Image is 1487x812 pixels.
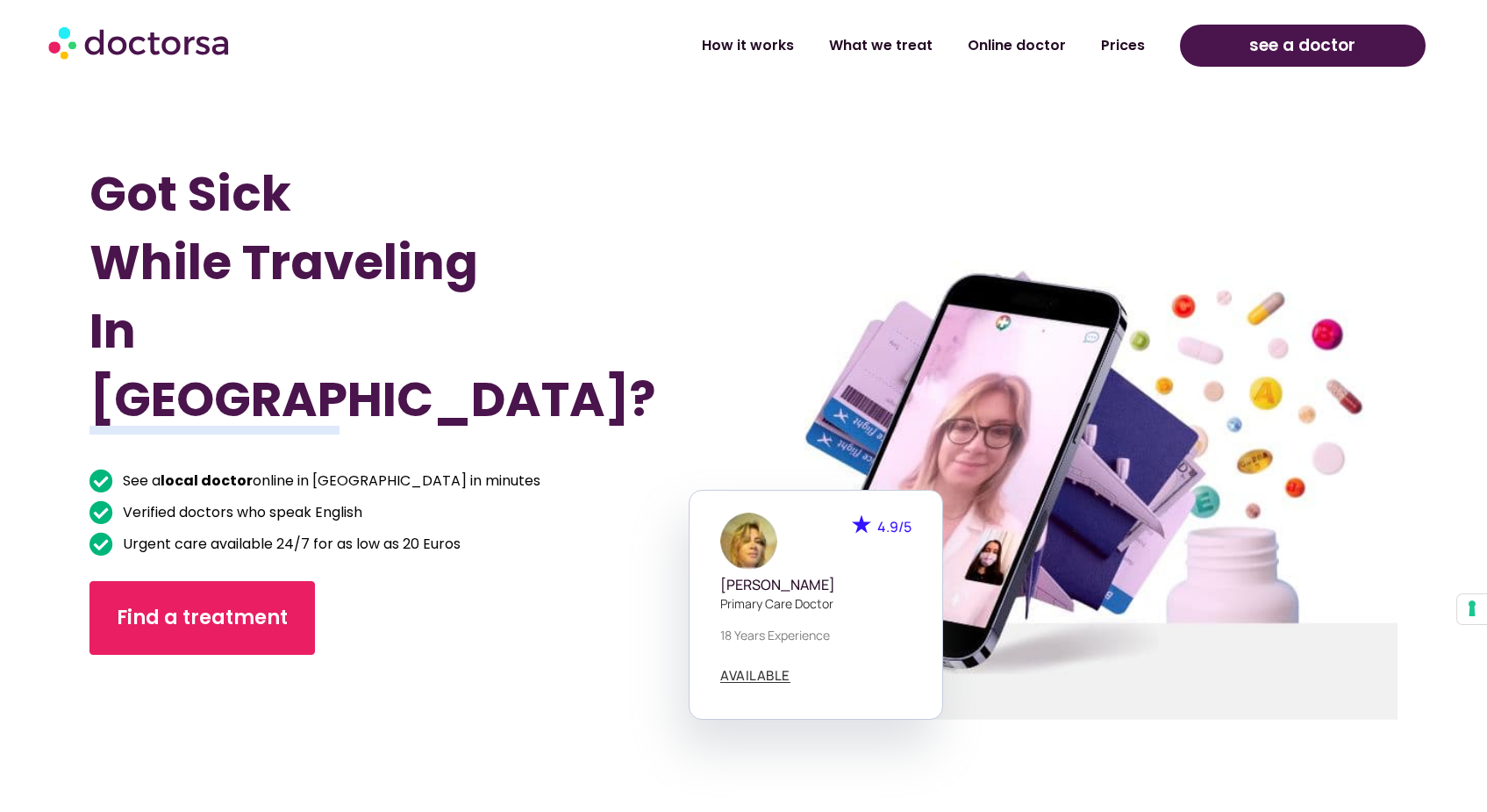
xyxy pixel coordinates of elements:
[118,532,461,557] span: Urgent care available 24/7 for as low as 20 Euros
[720,577,912,593] h5: [PERSON_NAME]
[720,669,790,682] span: AVAILABLE
[877,517,912,536] span: 4.9/5
[89,581,315,655] a: Find a treatment
[117,604,288,632] span: Find a treatment
[1457,594,1487,624] button: Your consent preferences for tracking technologies
[89,160,646,434] h1: Got Sick While Traveling In [GEOGRAPHIC_DATA]?
[950,25,1083,66] a: Online doctor
[161,471,253,491] b: local doctor
[1180,25,1426,67] a: see a doctor
[1083,25,1162,66] a: Prices
[684,25,811,66] a: How it works
[720,669,790,683] a: AVAILABLE
[388,25,1162,66] nav: Menu
[720,594,912,613] p: Primary care doctor
[118,500,362,525] span: Verified doctors who speak English
[811,25,950,66] a: What we treat
[118,469,540,493] span: See a online in [GEOGRAPHIC_DATA] in minutes
[1249,32,1355,60] span: see a doctor
[720,626,912,644] p: 18 years experience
